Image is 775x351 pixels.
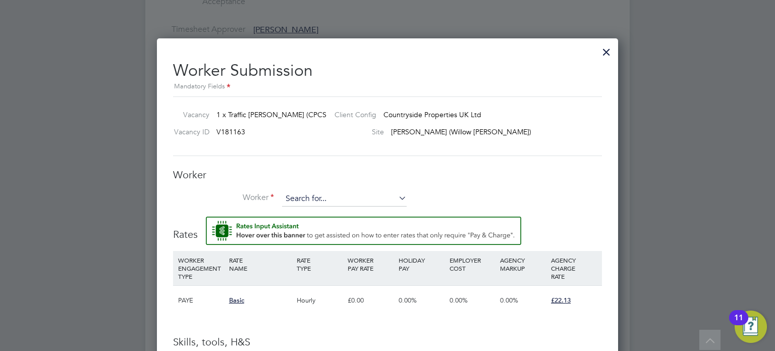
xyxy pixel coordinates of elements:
h2: Worker Submission [173,53,602,92]
div: Mandatory Fields [173,81,602,92]
button: Open Resource Center, 11 new notifications [735,311,767,343]
div: £0.00 [345,286,396,315]
span: V181163 [216,127,245,136]
div: 11 [734,318,743,331]
span: 0.00% [399,296,417,305]
div: AGENCY MARKUP [497,251,548,277]
input: Search for... [282,191,407,207]
span: 1 x Traffic [PERSON_NAME] (CPCS) (Zone 3) [216,110,357,119]
div: WORKER ENGAGEMENT TYPE [176,251,227,285]
h3: Rates [173,217,602,241]
h3: Skills, tools, H&S [173,335,602,348]
div: HOLIDAY PAY [396,251,447,277]
span: £22.13 [551,296,571,305]
div: AGENCY CHARGE RATE [548,251,599,285]
div: PAYE [176,286,227,315]
span: Countryside Properties UK Ltd [383,110,481,119]
button: Rate Assistant [206,217,521,245]
div: EMPLOYER COST [447,251,498,277]
span: 0.00% [450,296,468,305]
div: Hourly [294,286,345,315]
label: Vacancy ID [169,127,209,136]
div: RATE NAME [227,251,294,277]
label: Client Config [326,110,376,119]
h3: Worker [173,168,602,181]
label: Site [326,127,384,136]
label: Vacancy [169,110,209,119]
span: Basic [229,296,244,305]
div: RATE TYPE [294,251,345,277]
label: Worker [173,192,274,203]
span: 0.00% [500,296,518,305]
span: [PERSON_NAME] (Willow [PERSON_NAME]) [391,127,531,136]
div: WORKER PAY RATE [345,251,396,277]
